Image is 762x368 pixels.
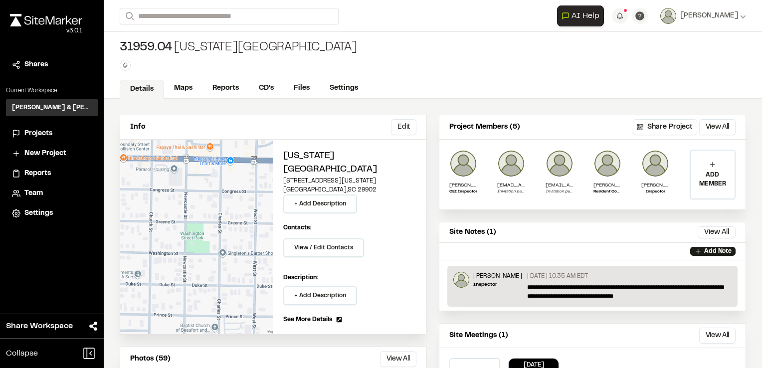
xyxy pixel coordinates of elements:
[10,26,82,35] div: Oh geez...please don't...
[120,40,357,56] div: [US_STATE][GEOGRAPHIC_DATA]
[691,171,735,188] p: ADD MEMBER
[130,354,171,365] p: Photos (59)
[12,103,92,112] h3: [PERSON_NAME] & [PERSON_NAME] Inc.
[641,150,669,178] img: Jeb Crews
[283,315,332,324] span: See More Details
[6,348,38,360] span: Collapse
[641,182,669,189] p: [PERSON_NAME]
[546,182,573,189] p: [EMAIL_ADDRESS][DOMAIN_NAME]
[699,119,736,135] button: View All
[24,188,43,199] span: Team
[24,168,51,179] span: Reports
[202,79,249,98] a: Reports
[527,272,588,281] p: [DATE] 10:35 AM EDT
[699,328,736,344] button: View All
[698,226,736,238] button: View All
[283,150,416,177] h2: [US_STATE][GEOGRAPHIC_DATA]
[449,182,477,189] p: [PERSON_NAME]
[497,189,525,195] p: Invitation pending
[473,272,522,281] p: [PERSON_NAME]
[546,150,573,178] img: photo
[557,5,608,26] div: Open AI Assistant
[453,272,469,288] img: Jeb Crews
[283,194,357,213] button: + Add Description
[164,79,202,98] a: Maps
[120,80,164,99] a: Details
[593,150,621,178] img: Lance Stroble
[704,247,732,256] p: Add Note
[6,320,73,332] span: Share Workspace
[6,86,98,95] p: Current Workspace
[283,286,357,305] button: + Add Description
[449,189,477,195] p: CEI Inspector
[24,208,53,219] span: Settings
[449,227,496,238] p: Site Notes (1)
[283,223,311,232] p: Contacts:
[120,40,172,56] span: 31959.04
[12,208,92,219] a: Settings
[473,281,522,288] p: Inspector
[380,351,416,367] button: View All
[120,60,131,71] button: Edit Tags
[680,10,738,21] span: [PERSON_NAME]
[449,122,520,133] p: Project Members (5)
[12,59,92,70] a: Shares
[283,177,416,185] p: [STREET_ADDRESS][US_STATE]
[12,128,92,139] a: Projects
[130,122,145,133] p: Info
[633,119,697,135] button: Share Project
[497,182,525,189] p: [EMAIL_ADDRESS][DOMAIN_NAME]
[283,238,364,257] button: View / Edit Contacts
[320,79,368,98] a: Settings
[284,79,320,98] a: Files
[283,273,416,282] p: Description:
[593,189,621,195] p: Resident Construction Manager
[391,119,416,135] button: Edit
[593,182,621,189] p: [PERSON_NAME]
[449,330,508,341] p: Site Meetings (1)
[571,10,599,22] span: AI Help
[557,5,604,26] button: Open AI Assistant
[546,189,573,195] p: Invitation pending
[449,150,477,178] img: Joe Gillenwater
[24,148,66,159] span: New Project
[24,128,52,139] span: Projects
[24,59,48,70] span: Shares
[12,148,92,159] a: New Project
[120,8,138,24] button: Search
[660,8,676,24] img: User
[10,14,82,26] img: rebrand.png
[12,188,92,199] a: Team
[641,189,669,195] p: Inspector
[12,168,92,179] a: Reports
[283,185,416,194] p: [GEOGRAPHIC_DATA] , SC 29902
[249,79,284,98] a: CD's
[660,8,746,24] button: [PERSON_NAME]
